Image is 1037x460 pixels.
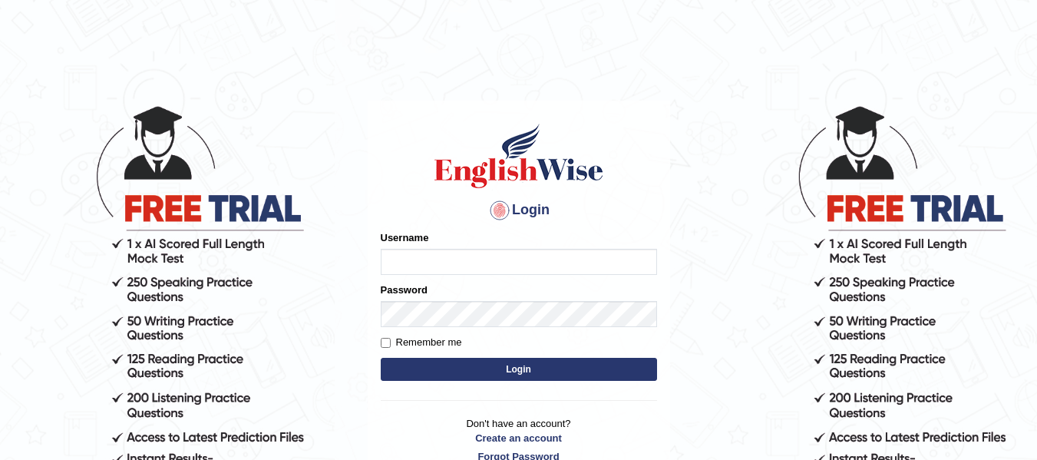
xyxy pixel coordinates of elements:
button: Login [381,358,657,381]
label: Password [381,283,428,297]
input: Remember me [381,338,391,348]
label: Username [381,230,429,245]
a: Create an account [381,431,657,445]
img: Logo of English Wise sign in for intelligent practice with AI [431,121,606,190]
h4: Login [381,198,657,223]
label: Remember me [381,335,462,350]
